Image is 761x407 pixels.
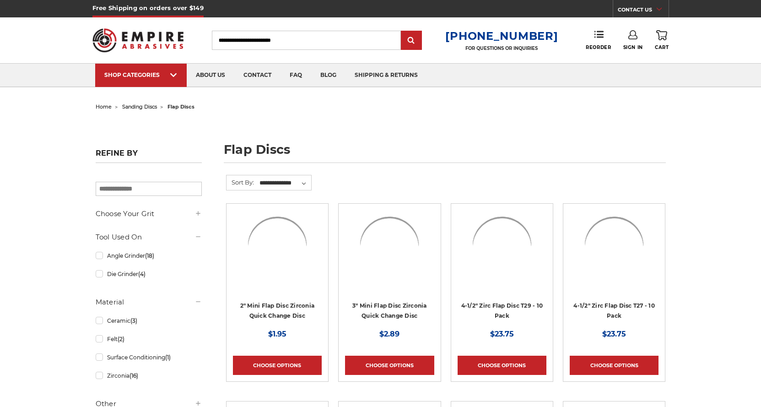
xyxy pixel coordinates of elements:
div: SHOP CATEGORIES [104,71,178,78]
span: $2.89 [379,330,399,338]
label: Sort By: [227,175,254,189]
a: blog [311,64,345,87]
select: Sort By: [258,176,311,190]
h5: Tool Used On [96,232,202,243]
span: $23.75 [602,330,626,338]
a: about us [187,64,234,87]
img: BHA 3" Quick Change 60 Grit Flap Disc for Fine Grinding and Finishing [353,210,426,283]
span: Cart [655,44,669,50]
a: [PHONE_NUMBER] [445,29,558,43]
span: (4) [138,271,146,277]
h5: Material [96,297,202,308]
a: home [96,103,112,110]
a: Die Grinder [96,266,202,282]
span: (16) [130,372,138,379]
a: 2" Mini Flap Disc Zirconia Quick Change Disc [240,302,315,320]
span: Reorder [586,44,611,50]
a: Choose Options [570,356,658,375]
span: Sign In [623,44,643,50]
span: flap discs [167,103,194,110]
input: Submit [402,32,421,50]
a: 4.5" Black Hawk Zirconia Flap Disc 10 Pack [458,210,546,299]
a: BHA 3" Quick Change 60 Grit Flap Disc for Fine Grinding and Finishing [345,210,434,299]
a: 4-1/2" Zirc Flap Disc T29 - 10 Pack [461,302,543,320]
h5: Choose Your Grit [96,208,202,219]
span: (2) [118,336,124,342]
p: FOR QUESTIONS OR INQUIRIES [445,45,558,51]
a: sanding discs [122,103,157,110]
span: (18) [145,252,154,259]
a: CONTACT US [618,5,669,17]
a: Choose Options [345,356,434,375]
h1: flap discs [224,143,666,163]
a: Felt [96,331,202,347]
span: (3) [130,317,137,324]
img: Black Hawk Abrasives 2-inch Zirconia Flap Disc with 60 Grit Zirconia for Smooth Finishing [241,210,314,283]
a: shipping & returns [345,64,427,87]
a: Reorder [586,30,611,50]
a: contact [234,64,281,87]
img: 4.5" Black Hawk Zirconia Flap Disc 10 Pack [465,210,539,283]
a: Choose Options [458,356,546,375]
a: Choose Options [233,356,322,375]
a: Zirconia [96,368,202,384]
h5: Refine by [96,149,202,163]
img: Empire Abrasives [92,22,184,58]
a: Cart [655,30,669,50]
a: 4-1/2" Zirc Flap Disc T27 - 10 Pack [573,302,655,320]
img: Black Hawk 4-1/2" x 7/8" Flap Disc Type 27 - 10 Pack [577,210,651,283]
a: Ceramic [96,313,202,329]
span: $1.95 [268,330,286,338]
span: (1) [165,354,171,361]
span: $23.75 [490,330,514,338]
a: Angle Grinder [96,248,202,264]
a: Surface Conditioning [96,349,202,365]
a: Black Hawk Abrasives 2-inch Zirconia Flap Disc with 60 Grit Zirconia for Smooth Finishing [233,210,322,299]
a: faq [281,64,311,87]
a: 3" Mini Flap Disc Zirconia Quick Change Disc [352,302,427,320]
a: Black Hawk 4-1/2" x 7/8" Flap Disc Type 27 - 10 Pack [570,210,658,299]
